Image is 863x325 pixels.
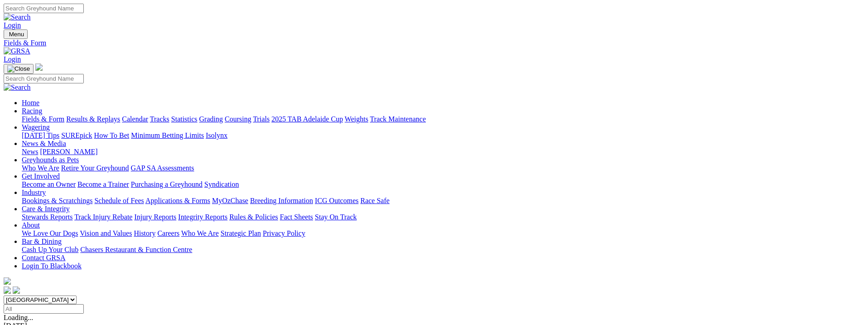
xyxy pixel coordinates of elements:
a: About [22,221,40,229]
div: Bar & Dining [22,246,859,254]
a: Track Maintenance [370,115,426,123]
a: Calendar [122,115,148,123]
a: ICG Outcomes [315,197,358,204]
a: SUREpick [61,131,92,139]
a: Trials [253,115,270,123]
img: Search [4,83,31,92]
a: Who We Are [181,229,219,237]
a: [PERSON_NAME] [40,148,97,155]
a: Retire Your Greyhound [61,164,129,172]
a: Login [4,55,21,63]
a: Grading [199,115,223,123]
a: Industry [22,189,46,196]
a: Fields & Form [22,115,64,123]
div: News & Media [22,148,859,156]
a: Schedule of Fees [94,197,144,204]
div: Greyhounds as Pets [22,164,859,172]
a: Vision and Values [80,229,132,237]
img: Search [4,13,31,21]
div: Get Involved [22,180,859,189]
a: Coursing [225,115,251,123]
span: Menu [9,31,24,38]
a: Home [22,99,39,107]
a: Fact Sheets [280,213,313,221]
div: Care & Integrity [22,213,859,221]
a: How To Bet [94,131,130,139]
a: Who We Are [22,164,59,172]
a: Tracks [150,115,169,123]
a: Care & Integrity [22,205,70,213]
a: Stewards Reports [22,213,72,221]
a: Fields & Form [4,39,859,47]
a: Greyhounds as Pets [22,156,79,164]
a: Purchasing a Greyhound [131,180,202,188]
a: MyOzChase [212,197,248,204]
a: Track Injury Rebate [74,213,132,221]
input: Search [4,74,84,83]
a: News [22,148,38,155]
img: GRSA [4,47,30,55]
span: Loading... [4,314,33,321]
a: Bar & Dining [22,238,62,245]
a: 2025 TAB Adelaide Cup [271,115,343,123]
div: Racing [22,115,859,123]
a: Strategic Plan [221,229,261,237]
input: Select date [4,304,84,314]
img: logo-grsa-white.png [35,63,43,71]
a: Integrity Reports [178,213,227,221]
button: Toggle navigation [4,64,34,74]
div: Wagering [22,131,859,140]
a: Minimum Betting Limits [131,131,204,139]
input: Search [4,4,84,13]
a: Isolynx [206,131,227,139]
img: twitter.svg [13,286,20,294]
a: Wagering [22,123,50,131]
a: Get Involved [22,172,60,180]
a: Become a Trainer [77,180,129,188]
a: Stay On Track [315,213,357,221]
img: facebook.svg [4,286,11,294]
a: Chasers Restaurant & Function Centre [80,246,192,253]
a: Contact GRSA [22,254,65,262]
a: Cash Up Your Club [22,246,78,253]
a: Login To Blackbook [22,262,82,270]
a: Careers [157,229,179,237]
a: Bookings & Scratchings [22,197,92,204]
a: Login [4,21,21,29]
div: About [22,229,859,238]
a: Weights [345,115,368,123]
div: Industry [22,197,859,205]
a: Become an Owner [22,180,76,188]
a: Syndication [204,180,239,188]
a: Statistics [171,115,198,123]
a: Privacy Policy [263,229,305,237]
a: Race Safe [360,197,389,204]
a: News & Media [22,140,66,147]
a: GAP SA Assessments [131,164,194,172]
button: Toggle navigation [4,29,28,39]
a: History [134,229,155,237]
a: Results & Replays [66,115,120,123]
a: We Love Our Dogs [22,229,78,237]
a: Breeding Information [250,197,313,204]
a: Racing [22,107,42,115]
a: [DATE] Tips [22,131,59,139]
a: Rules & Policies [229,213,278,221]
img: logo-grsa-white.png [4,277,11,285]
img: Close [7,65,30,73]
a: Applications & Forms [145,197,210,204]
a: Injury Reports [134,213,176,221]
